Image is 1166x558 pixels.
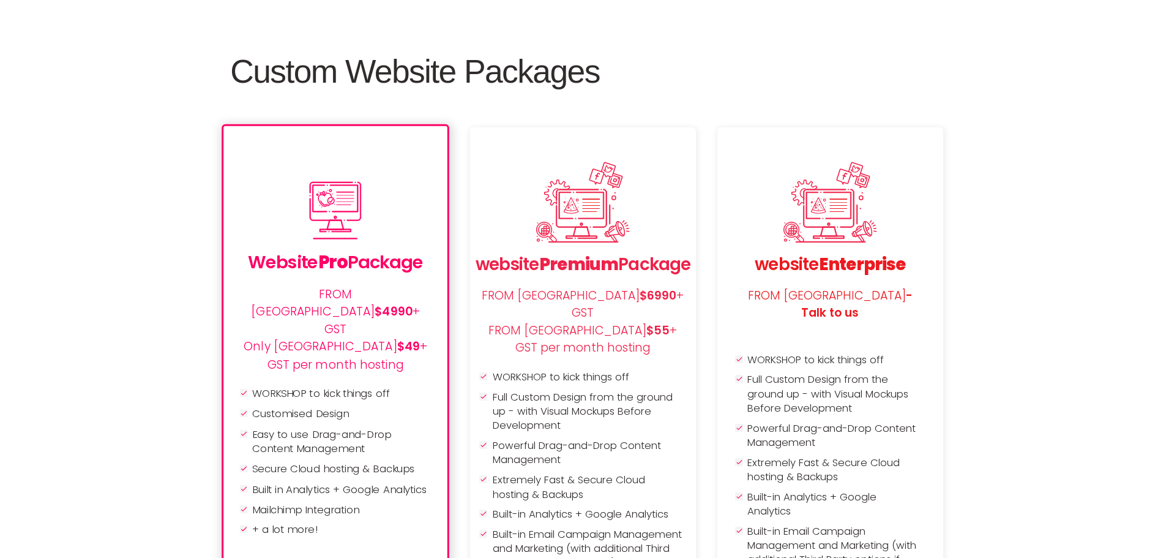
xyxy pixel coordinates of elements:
li: WORKSHOP to kick things off [243,387,429,401]
li: + a lot more! [243,523,429,537]
li: Mailchimp Integration [243,503,429,517]
h3: Website Package [233,247,439,279]
span: $49 [397,338,420,355]
span: $4990 [375,303,413,320]
h2: Custom Website Packages [230,52,936,91]
li: Easy to use Drag-and-Drop Content Management [243,428,429,456]
li: Secure Cloud hosting & Backups [243,462,429,476]
span: Pro [318,250,348,275]
p: FROM [GEOGRAPHIC_DATA] + GST Only [GEOGRAPHIC_DATA] + GST per month hosting [236,285,436,374]
li: Built in Analytics + Google Analytics [243,482,429,496]
li: Customised Design [243,407,429,421]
